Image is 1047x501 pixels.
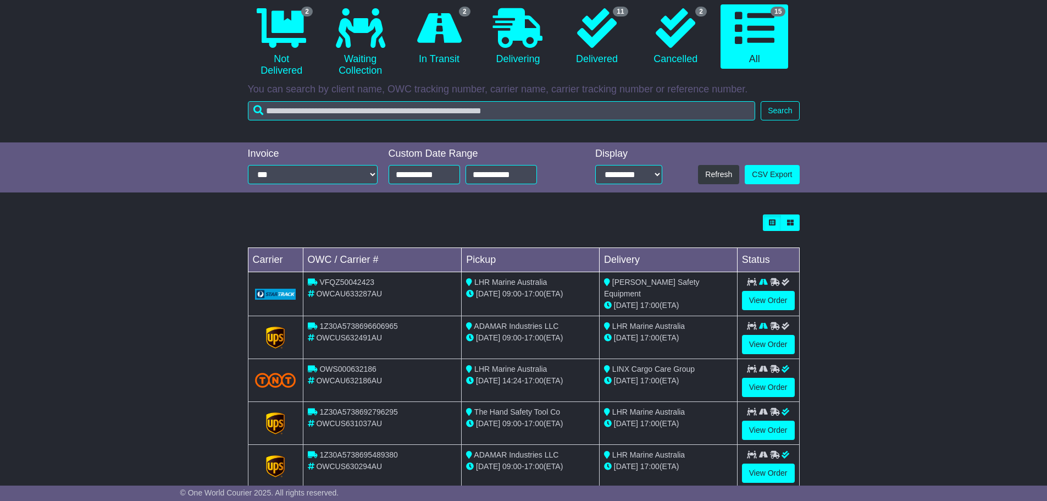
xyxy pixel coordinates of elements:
[466,418,595,430] div: - (ETA)
[604,300,733,311] div: (ETA)
[466,332,595,344] div: - (ETA)
[612,408,685,416] span: LHR Marine Australia
[742,421,795,440] a: View Order
[255,289,296,300] img: GetCarrierServiceLogo
[248,248,303,272] td: Carrier
[319,450,397,459] span: 1Z30A5738695489380
[319,408,397,416] span: 1Z30A5738692796295
[303,248,462,272] td: OWC / Carrier #
[524,376,544,385] span: 17:00
[474,450,558,459] span: ADAMAR Industries LLC
[301,7,313,16] span: 2
[248,84,800,96] p: You can search by client name, OWC tracking number, carrier name, carrier tracking number or refe...
[316,462,382,471] span: OWCUS630294AU
[640,301,660,310] span: 17:00
[640,376,660,385] span: 17:00
[326,4,394,81] a: Waiting Collection
[502,333,522,342] span: 09:00
[524,419,544,428] span: 17:00
[604,278,700,298] span: [PERSON_NAME] Safety Equipment
[389,148,565,160] div: Custom Date Range
[316,289,382,298] span: OWCAU633287AU
[502,462,522,471] span: 09:00
[599,248,737,272] td: Delivery
[563,4,630,69] a: 11 Delivered
[466,288,595,300] div: - (ETA)
[502,419,522,428] span: 09:00
[502,289,522,298] span: 09:00
[319,365,376,373] span: OWS000632186
[640,462,660,471] span: 17:00
[474,365,547,373] span: LHR Marine Australia
[742,335,795,354] a: View Order
[502,376,522,385] span: 14:24
[742,291,795,310] a: View Order
[721,4,788,69] a: 15 All
[316,333,382,342] span: OWCUS632491AU
[604,375,733,387] div: (ETA)
[474,408,560,416] span: The Hand Safety Tool Co
[459,7,470,16] span: 2
[405,4,473,69] a: 2 In Transit
[642,4,710,69] a: 2 Cancelled
[640,419,660,428] span: 17:00
[524,462,544,471] span: 17:00
[266,455,285,477] img: GetCarrierServiceLogo
[614,419,638,428] span: [DATE]
[742,378,795,397] a: View Order
[248,148,378,160] div: Invoice
[266,412,285,434] img: GetCarrierServiceLogo
[484,4,552,69] a: Delivering
[613,7,628,16] span: 11
[612,450,685,459] span: LHR Marine Australia
[614,376,638,385] span: [DATE]
[466,375,595,387] div: - (ETA)
[524,333,544,342] span: 17:00
[745,165,799,184] a: CSV Export
[266,327,285,349] img: GetCarrierServiceLogo
[476,462,500,471] span: [DATE]
[255,373,296,388] img: TNT_Domestic.png
[476,333,500,342] span: [DATE]
[604,332,733,344] div: (ETA)
[761,101,799,120] button: Search
[695,7,707,16] span: 2
[319,322,397,331] span: 1Z30A5738696606965
[474,278,547,287] span: LHR Marine Australia
[248,4,315,81] a: 2 Not Delivered
[524,289,544,298] span: 17:00
[614,301,638,310] span: [DATE]
[604,461,733,472] div: (ETA)
[466,461,595,472] div: - (ETA)
[614,462,638,471] span: [DATE]
[612,322,685,331] span: LHR Marine Australia
[316,376,382,385] span: OWCAU632186AU
[612,365,695,373] span: LINX Cargo Care Group
[462,248,600,272] td: Pickup
[476,376,500,385] span: [DATE]
[737,248,799,272] td: Status
[604,418,733,430] div: (ETA)
[698,165,739,184] button: Refresh
[742,464,795,483] a: View Order
[640,333,660,342] span: 17:00
[476,419,500,428] span: [DATE]
[476,289,500,298] span: [DATE]
[316,419,382,428] span: OWCUS631037AU
[595,148,662,160] div: Display
[319,278,374,287] span: VFQZ50042423
[474,322,558,331] span: ADAMAR Industries LLC
[614,333,638,342] span: [DATE]
[180,488,339,497] span: © One World Courier 2025. All rights reserved.
[771,7,785,16] span: 15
